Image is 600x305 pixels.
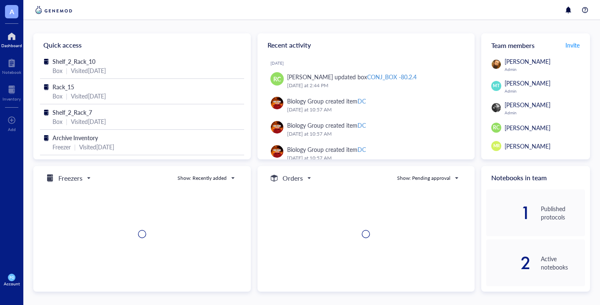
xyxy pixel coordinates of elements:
div: Active notebooks [541,255,585,271]
div: Show: Pending approval [397,174,450,182]
div: Admin [505,88,585,93]
div: Visited [DATE] [71,117,106,126]
h5: Freezers [58,173,82,183]
div: 1 [486,206,530,219]
div: DC [357,145,366,154]
div: DC [357,97,366,105]
a: Dashboard [1,30,22,48]
span: Archive Inventory [52,134,98,142]
div: | [66,66,67,75]
div: Notebook [2,70,21,75]
div: [DATE] at 2:44 PM [287,81,462,90]
div: Freezer [52,142,71,151]
span: [PERSON_NAME] [505,57,550,66]
h5: Orders [282,173,303,183]
div: Admin [505,67,585,72]
span: [PERSON_NAME] [505,142,550,150]
img: 194d251f-2f82-4463-8fb8-8f750e7a68d2.jpeg [492,103,501,112]
div: CONJ_BOX -80.2.4 [367,73,417,81]
span: RC [273,74,281,83]
img: e3b8e2f9-2f7f-49fa-a8fb-4d0ab0feffc4.jpeg [271,121,283,134]
div: Visited [DATE] [71,66,106,75]
div: Inventory [2,96,21,101]
div: Account [4,281,20,286]
span: MT [493,83,500,89]
div: Show: Recently added [177,174,227,182]
div: 2 [486,256,530,270]
div: Biology Group created item [287,96,366,106]
span: Shelf_2_Rack_10 [52,57,95,66]
div: [PERSON_NAME] updated box [287,72,417,81]
a: RC[PERSON_NAME] updated boxCONJ_BOX -80.2.4[DATE] at 2:44 PM [264,69,468,93]
div: Notebooks in team [481,166,590,189]
a: Biology Group created itemDC[DATE] at 10:57 AM [264,93,468,117]
div: Biology Group created item [287,121,366,130]
span: Rack_15 [52,83,74,91]
span: A [10,6,14,17]
div: Box [52,117,62,126]
span: [PERSON_NAME] [505,79,550,87]
img: genemod-logo [33,5,74,15]
div: Box [52,91,62,101]
div: Team members [481,33,590,57]
span: [PERSON_NAME] [505,101,550,109]
a: Biology Group created itemDC[DATE] at 10:57 AM [264,117,468,141]
div: Biology Group created item [287,145,366,154]
div: | [66,91,67,101]
div: | [66,117,67,126]
div: Quick access [33,33,251,57]
span: PG [10,275,14,279]
div: [DATE] [270,60,468,66]
div: Admin [505,110,585,115]
span: RC [493,124,500,131]
img: e3b8e2f9-2f7f-49fa-a8fb-4d0ab0feffc4.jpeg [271,97,283,109]
div: Box [52,66,62,75]
div: [DATE] at 10:57 AM [287,106,462,114]
div: Visited [DATE] [71,91,106,101]
span: [PERSON_NAME] [505,124,550,132]
div: [DATE] at 10:57 AM [287,130,462,138]
a: Inventory [2,83,21,101]
div: Add [8,127,16,132]
div: Recent activity [257,33,475,57]
button: Invite [565,38,580,52]
a: Notebook [2,56,21,75]
div: DC [357,121,366,129]
span: MR [493,143,500,149]
div: | [74,142,76,151]
a: Biology Group created itemDC[DATE] at 10:57 AM [264,141,468,166]
img: e3b8e2f9-2f7f-49fa-a8fb-4d0ab0feffc4.jpeg [271,145,283,158]
div: Published protocols [541,204,585,221]
img: 92be2d46-9bf5-4a00-a52c-ace1721a4f07.jpeg [492,60,501,69]
div: Dashboard [1,43,22,48]
span: Invite [565,41,580,49]
span: Shelf_2_Rack_7 [52,108,92,116]
div: Visited [DATE] [79,142,114,151]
